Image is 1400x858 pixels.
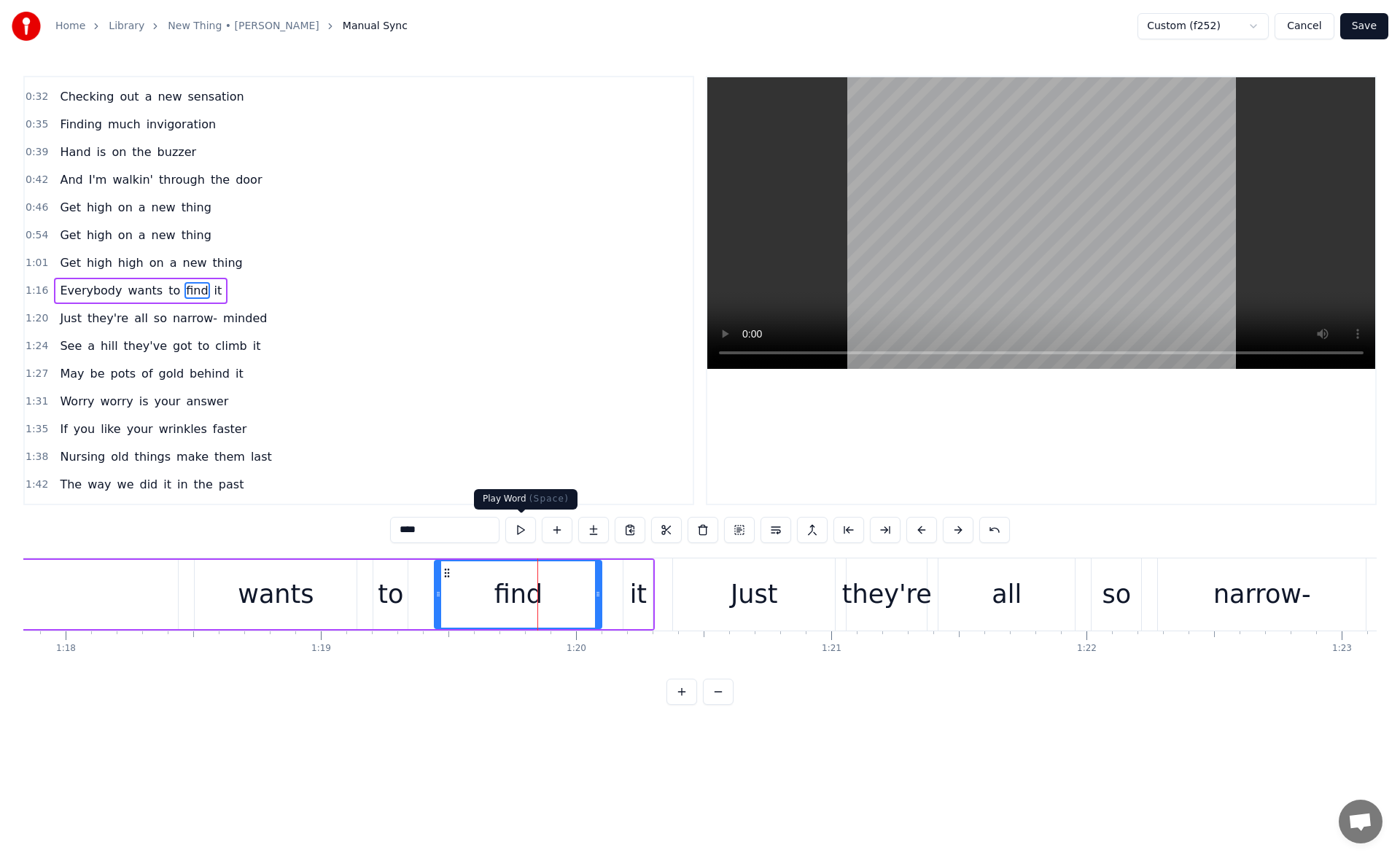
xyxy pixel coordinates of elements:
[26,450,48,464] span: 1:38
[99,338,119,354] span: hill
[192,476,214,493] span: the
[171,338,193,354] span: got
[1213,575,1311,614] div: narrow-
[1275,13,1334,39] button: Cancel
[26,367,48,381] span: 1:27
[58,282,123,299] span: Everybody
[145,116,217,133] span: invigoration
[58,421,69,437] span: If
[26,311,48,326] span: 1:20
[133,310,149,327] span: all
[311,643,331,655] div: 1:19
[138,393,150,410] span: is
[156,144,198,160] span: buzzer
[187,88,246,105] span: sensation
[26,477,48,492] span: 1:42
[58,171,84,188] span: And
[58,254,82,271] span: Get
[494,575,542,614] div: find
[109,448,130,465] span: old
[1102,575,1131,614] div: so
[343,19,408,34] span: Manual Sync
[109,19,144,34] a: Library
[209,171,231,188] span: the
[842,575,932,614] div: they're
[26,339,48,354] span: 1:24
[148,254,166,271] span: on
[137,199,147,216] span: a
[150,199,177,216] span: new
[157,171,206,188] span: through
[58,144,92,160] span: Hand
[58,365,85,382] span: May
[182,254,209,271] span: new
[168,254,179,271] span: a
[139,476,160,493] span: did
[72,421,96,437] span: you
[176,476,190,493] span: in
[26,284,48,298] span: 1:16
[96,144,108,160] span: is
[378,575,403,614] div: to
[58,227,82,243] span: Get
[55,19,85,34] a: Home
[56,643,76,655] div: 1:18
[567,643,586,655] div: 1:20
[58,116,104,133] span: Finding
[140,365,154,382] span: of
[157,365,186,382] span: gold
[131,144,152,160] span: the
[117,254,145,271] span: high
[196,338,211,354] span: to
[211,254,244,271] span: thing
[58,448,106,465] span: Nursing
[529,494,569,504] span: ( Space )
[58,393,96,410] span: Worry
[156,88,183,105] span: new
[26,117,48,132] span: 0:35
[26,145,48,160] span: 0:39
[87,171,109,188] span: I'm
[211,421,248,437] span: faster
[731,575,777,614] div: Just
[26,228,48,243] span: 0:54
[184,393,230,410] span: answer
[85,199,114,216] span: high
[180,227,213,243] span: thing
[116,476,136,493] span: we
[171,310,219,327] span: narrow-
[26,422,48,437] span: 1:35
[85,254,114,271] span: high
[150,227,177,243] span: new
[630,575,647,614] div: it
[117,199,134,216] span: on
[1077,643,1097,655] div: 1:22
[213,282,224,299] span: it
[252,338,262,354] span: it
[58,199,82,216] span: Get
[109,365,138,382] span: pots
[217,476,246,493] span: past
[992,575,1022,614] div: all
[152,393,182,410] span: your
[180,199,213,216] span: thing
[133,448,173,465] span: things
[234,365,245,382] span: it
[86,338,96,354] span: a
[188,365,231,382] span: behind
[249,448,273,465] span: last
[222,310,268,327] span: minded
[26,394,48,409] span: 1:31
[111,171,155,188] span: walkin'
[1340,13,1388,39] button: Save
[26,256,48,270] span: 1:01
[127,282,165,299] span: wants
[167,282,182,299] span: to
[168,19,319,34] a: New Thing • [PERSON_NAME]
[122,338,168,354] span: they've
[175,448,210,465] span: make
[1332,643,1352,655] div: 1:23
[106,116,142,133] span: much
[152,310,168,327] span: so
[26,90,48,104] span: 0:32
